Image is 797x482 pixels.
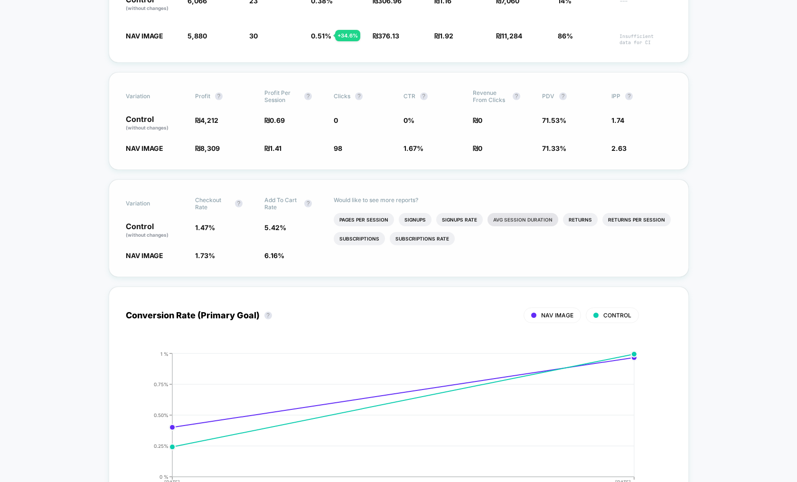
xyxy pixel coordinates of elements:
[264,116,285,124] span: ₪
[603,312,631,319] span: CONTROL
[195,223,215,232] span: 1.47 %
[126,222,186,239] p: Control
[602,213,671,226] li: Returns Per Session
[126,115,186,131] p: Control
[270,144,281,152] span: 1.41
[559,93,567,100] button: ?
[195,93,210,100] span: Profit
[264,312,272,319] button: ?
[496,32,522,40] span: ₪
[473,144,482,152] span: ₪
[235,200,243,207] button: ?
[195,144,220,152] span: ₪
[270,116,285,124] span: 0.69
[195,116,218,124] span: ₪
[154,381,169,387] tspan: 0.75%
[619,33,672,46] span: Insufficient data for CI
[373,32,399,40] span: ₪
[611,116,624,124] span: 1.74
[264,89,300,103] span: Profit Per Session
[126,232,169,238] span: (without changes)
[334,213,394,226] li: Pages Per Session
[335,30,360,41] div: + 34.6 %
[611,144,627,152] span: 2.63
[488,213,558,226] li: Avg Session Duration
[126,89,178,103] span: Variation
[542,93,554,100] span: PDV
[542,116,566,124] span: 71.53 %
[390,232,455,245] li: Subscriptions Rate
[264,144,281,152] span: ₪
[200,144,220,152] span: 8,309
[126,196,178,211] span: Variation
[403,93,415,100] span: CTR
[355,93,363,100] button: ?
[154,443,169,448] tspan: 0.25%
[563,213,598,226] li: Returns
[334,116,338,124] span: 0
[311,32,331,40] span: 0.51 %
[478,116,482,124] span: 0
[126,125,169,130] span: (without changes)
[200,116,218,124] span: 4,212
[513,93,520,100] button: ?
[501,32,522,40] span: 11,284
[473,89,508,103] span: Revenue From Clicks
[334,93,350,100] span: Clicks
[558,32,573,40] span: 86%
[473,116,482,124] span: ₪
[126,251,163,260] span: NAV IMAGE
[440,32,453,40] span: 1.92
[159,473,169,479] tspan: 0 %
[334,232,385,245] li: Subscriptions
[399,213,431,226] li: Signups
[126,144,163,152] span: NAV IMAGE
[436,213,483,226] li: Signups Rate
[403,144,423,152] span: 1.67 %
[542,144,566,152] span: 71.33 %
[478,144,482,152] span: 0
[195,196,230,211] span: Checkout Rate
[434,32,453,40] span: ₪
[334,196,671,204] p: Would like to see more reports?
[403,116,414,124] span: 0 %
[611,93,620,100] span: IPP
[625,93,633,100] button: ?
[541,312,573,319] span: NAV IMAGE
[378,32,399,40] span: 376.13
[126,5,169,11] span: (without changes)
[334,144,342,152] span: 98
[264,196,300,211] span: Add To Cart Rate
[195,251,215,260] span: 1.73 %
[264,223,286,232] span: 5.42 %
[304,93,312,100] button: ?
[304,200,312,207] button: ?
[126,32,163,40] span: NAV IMAGE
[215,93,223,100] button: ?
[249,32,258,40] span: 30
[154,412,169,417] tspan: 0.50%
[160,351,169,356] tspan: 1 %
[420,93,428,100] button: ?
[264,251,284,260] span: 6.16 %
[188,32,207,40] span: 5,880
